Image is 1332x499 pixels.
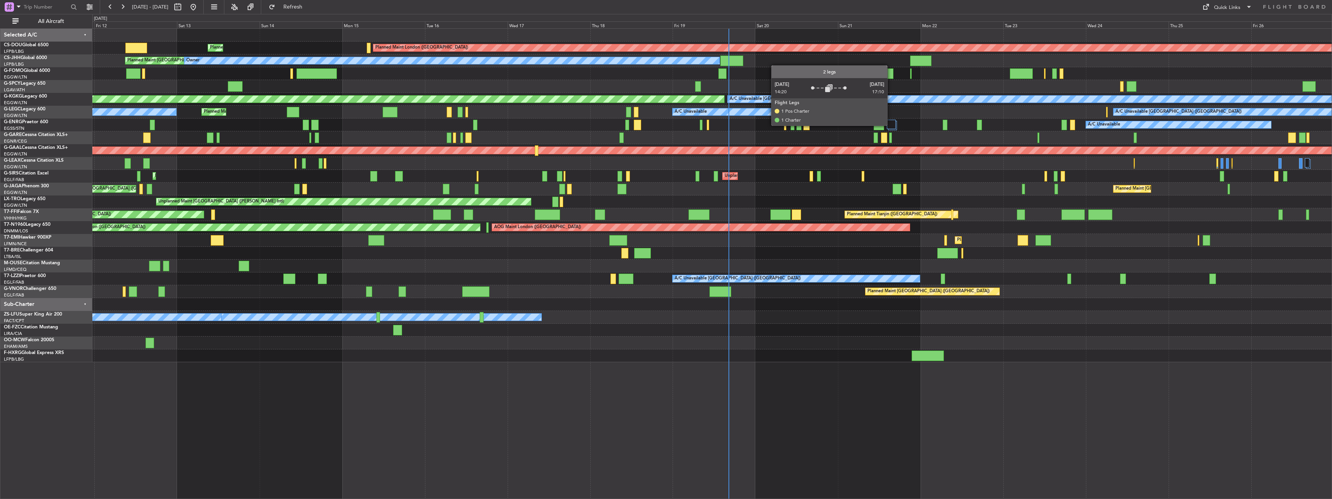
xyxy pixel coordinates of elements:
a: OO-MCWFalcon 2000S [4,338,54,342]
div: Mon 15 [342,21,425,28]
a: G-LEGCLegacy 600 [4,107,45,112]
a: EGLF/FAB [4,279,24,285]
div: A/C Unavailable [1088,119,1120,131]
span: G-KGKG [4,94,22,99]
a: G-JAGAPhenom 300 [4,184,49,188]
span: LX-TRO [4,197,21,201]
div: Mon 22 [921,21,1003,28]
span: T7-N1960 [4,222,26,227]
div: A/C Unavailable [675,106,707,118]
span: Refresh [277,4,309,10]
div: AOG Maint London ([GEOGRAPHIC_DATA]) [59,222,146,233]
span: G-ENRG [4,120,22,124]
div: Planned Maint Tianjin ([GEOGRAPHIC_DATA]) [847,209,937,220]
div: A/C Unavailable [GEOGRAPHIC_DATA] (Ataturk) [730,93,826,105]
a: T7-EMIHawker 900XP [4,235,51,240]
a: LIRA/CIA [4,331,22,337]
div: Planned Maint [GEOGRAPHIC_DATA] ([GEOGRAPHIC_DATA]) [155,170,277,182]
div: Owner [186,55,199,66]
a: F-HXRGGlobal Express XRS [4,351,64,355]
button: Refresh [265,1,312,13]
div: [DATE] [94,16,107,22]
a: EGLF/FAB [4,292,24,298]
a: G-LEAXCessna Citation XLS [4,158,64,163]
div: Wed 17 [508,21,590,28]
span: OE-FZC [4,325,21,330]
div: Thu 25 [1169,21,1251,28]
a: OE-FZCCitation Mustang [4,325,58,330]
span: G-SIRS [4,171,19,176]
div: Tue 16 [425,21,508,28]
span: G-VNOR [4,286,23,291]
span: G-LEAX [4,158,21,163]
a: EGGW/LTN [4,151,27,157]
span: T7-LZZI [4,274,20,278]
div: Planned Maint [GEOGRAPHIC_DATA] [957,234,1031,246]
div: Planned Maint [GEOGRAPHIC_DATA] ([GEOGRAPHIC_DATA]) [210,42,332,54]
a: LGAV/ATH [4,87,25,93]
a: T7-LZZIPraetor 600 [4,274,46,278]
a: G-GAALCessna Citation XLS+ [4,145,68,150]
button: Quick Links [1198,1,1256,13]
span: OO-MCW [4,338,25,342]
div: Planned Maint [GEOGRAPHIC_DATA] ([GEOGRAPHIC_DATA]) [867,286,990,297]
span: M-OUSE [4,261,23,265]
div: Planned Maint London ([GEOGRAPHIC_DATA]) [375,42,468,54]
span: F-HXRG [4,351,21,355]
a: VHHH/HKG [4,215,27,221]
span: ZS-LFU [4,312,19,317]
div: Sun 14 [260,21,342,28]
span: G-GARE [4,133,22,137]
a: M-OUSECitation Mustang [4,261,60,265]
a: EGGW/LTN [4,113,27,119]
a: EGSS/STN [4,126,24,131]
a: LFMD/CEQ [4,267,26,272]
span: G-SPCY [4,81,21,86]
div: Sun 21 [838,21,921,28]
a: G-VNORChallenger 650 [4,286,56,291]
a: EHAM/AMS [4,344,28,349]
a: EGGW/LTN [4,100,27,106]
button: All Aircraft [9,15,84,28]
div: Sat 13 [177,21,260,28]
a: FACT/CPT [4,318,24,324]
a: LFMN/NCE [4,241,27,247]
div: Fri 19 [673,21,755,28]
span: All Aircraft [20,19,82,24]
div: Wed 24 [1086,21,1169,28]
a: EGNR/CEG [4,138,27,144]
div: A/C Unavailable [GEOGRAPHIC_DATA] ([GEOGRAPHIC_DATA]) [675,273,801,284]
span: G-FOMO [4,68,24,73]
div: Planned Maint [GEOGRAPHIC_DATA] ([GEOGRAPHIC_DATA]) [55,183,178,195]
a: EGLF/FAB [4,177,24,183]
div: Sat 20 [755,21,838,28]
a: EGGW/LTN [4,190,27,195]
span: T7-EMI [4,235,19,240]
span: T7-FFI [4,209,17,214]
a: T7-N1960Legacy 650 [4,222,50,227]
a: T7-BREChallenger 604 [4,248,53,253]
a: CS-DOUGlobal 6500 [4,43,49,47]
a: G-SIRSCitation Excel [4,171,49,176]
div: Tue 23 [1003,21,1086,28]
a: LFPB/LBG [4,49,24,54]
span: G-LEGC [4,107,21,112]
span: G-GAAL [4,145,22,150]
div: Thu 18 [590,21,673,28]
a: T7-FFIFalcon 7X [4,209,39,214]
span: T7-BRE [4,248,20,253]
a: CS-JHHGlobal 6000 [4,56,47,60]
span: CS-JHH [4,56,21,60]
a: EGGW/LTN [4,74,27,80]
a: G-GARECessna Citation XLS+ [4,133,68,137]
span: CS-DOU [4,43,22,47]
a: DNMM/LOS [4,228,28,234]
a: G-SPCYLegacy 650 [4,81,45,86]
a: LTBA/ISL [4,254,21,260]
div: Planned Maint [GEOGRAPHIC_DATA] ([GEOGRAPHIC_DATA]) [127,55,250,66]
a: LX-TROLegacy 650 [4,197,45,201]
a: LFPB/LBG [4,356,24,362]
a: G-ENRGPraetor 600 [4,120,48,124]
div: AOG Maint London ([GEOGRAPHIC_DATA]) [494,222,581,233]
span: [DATE] - [DATE] [132,3,168,10]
